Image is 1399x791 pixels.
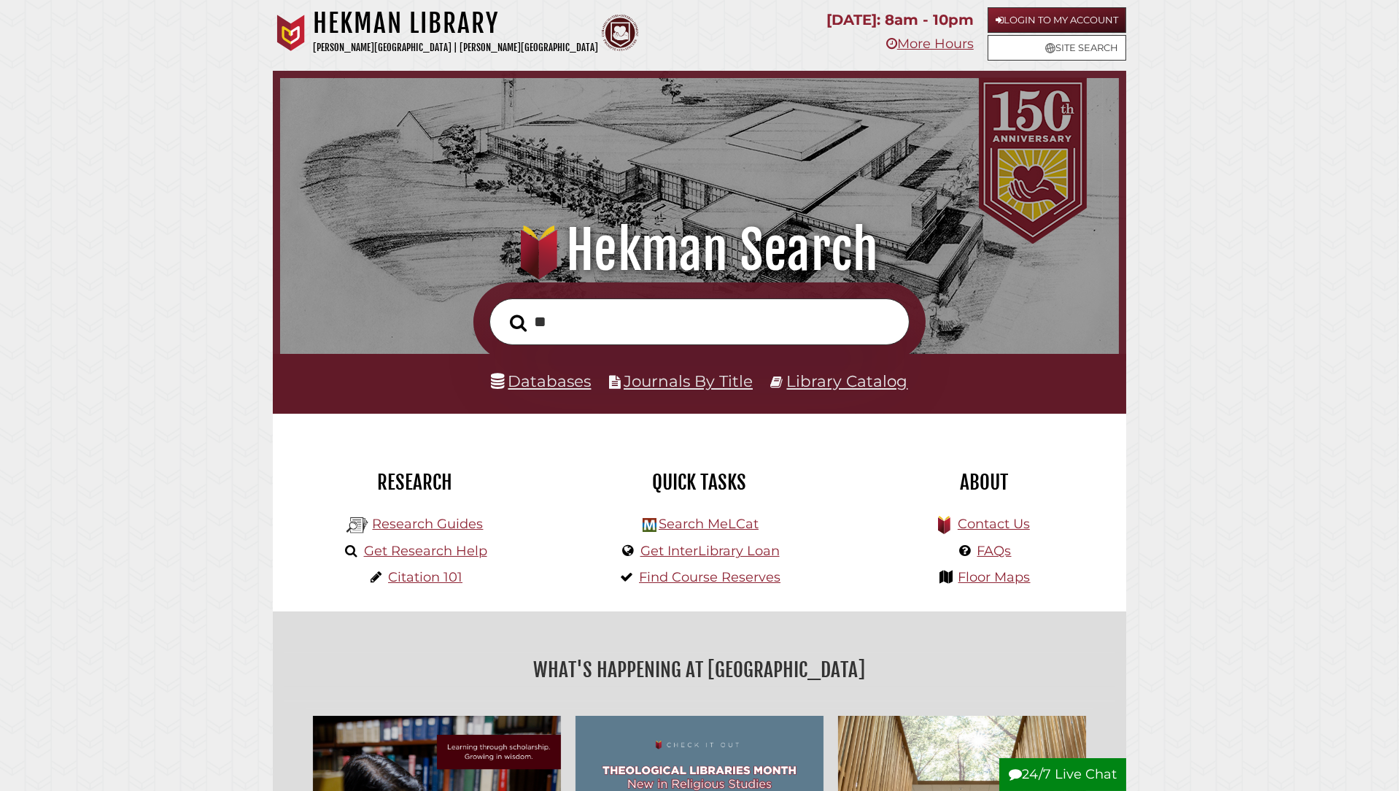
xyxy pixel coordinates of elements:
[301,218,1098,282] h1: Hekman Search
[958,516,1030,532] a: Contact Us
[273,15,309,51] img: Calvin University
[787,371,908,390] a: Library Catalog
[977,543,1012,559] a: FAQs
[659,516,759,532] a: Search MeLCat
[643,518,656,532] img: Hekman Library Logo
[503,310,534,336] button: Search
[284,653,1115,687] h2: What's Happening at [GEOGRAPHIC_DATA]
[988,35,1126,61] a: Site Search
[826,7,974,33] p: [DATE]: 8am - 10pm
[568,470,831,495] h2: Quick Tasks
[364,543,487,559] a: Get Research Help
[640,543,780,559] a: Get InterLibrary Loan
[602,15,638,51] img: Calvin Theological Seminary
[853,470,1115,495] h2: About
[492,371,592,390] a: Databases
[958,569,1031,585] a: Floor Maps
[388,569,462,585] a: Citation 101
[346,514,368,536] img: Hekman Library Logo
[510,314,527,332] i: Search
[988,7,1126,33] a: Login to My Account
[313,7,598,39] h1: Hekman Library
[313,39,598,56] p: [PERSON_NAME][GEOGRAPHIC_DATA] | [PERSON_NAME][GEOGRAPHIC_DATA]
[624,371,753,390] a: Journals By Title
[284,470,546,495] h2: Research
[639,569,780,585] a: Find Course Reserves
[372,516,483,532] a: Research Guides
[886,36,974,52] a: More Hours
